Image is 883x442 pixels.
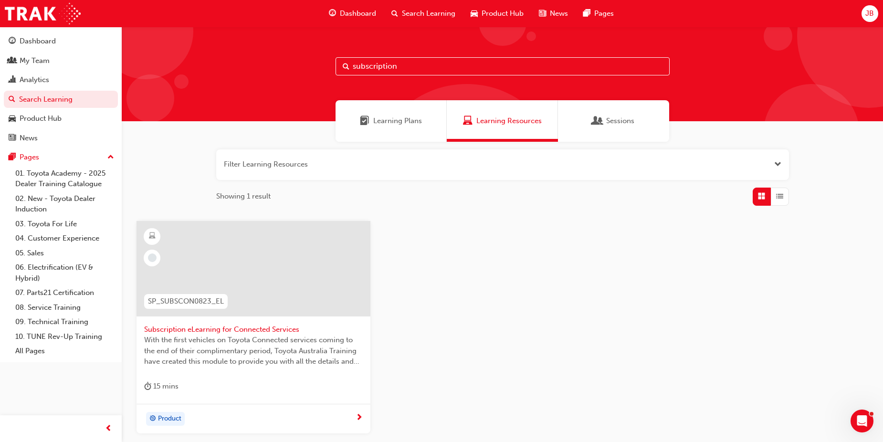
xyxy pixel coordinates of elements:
[463,4,531,23] a: car-iconProduct Hub
[144,380,179,392] div: 15 mins
[558,100,669,142] a: SessionsSessions
[340,8,376,19] span: Dashboard
[11,315,118,329] a: 09. Technical Training
[447,100,558,142] a: Learning ResourcesLearning Resources
[774,159,781,170] button: Open the filter
[105,423,112,435] span: prev-icon
[384,4,463,23] a: search-iconSearch Learning
[11,344,118,358] a: All Pages
[4,32,118,50] a: Dashboard
[9,115,16,123] span: car-icon
[20,74,49,85] div: Analytics
[20,36,56,47] div: Dashboard
[149,230,156,242] span: learningResourceType_ELEARNING-icon
[402,8,455,19] span: Search Learning
[476,116,542,126] span: Learning Resources
[851,410,873,432] iframe: Intercom live chat
[343,61,349,72] span: Search
[594,8,614,19] span: Pages
[9,153,16,162] span: pages-icon
[9,57,16,65] span: people-icon
[144,324,363,335] span: Subscription eLearning for Connected Services
[321,4,384,23] a: guage-iconDashboard
[149,413,156,425] span: target-icon
[137,221,370,434] a: SP_SUBSCON0823_ELSubscription eLearning for Connected ServicesWith the first vehicles on Toyota C...
[336,100,447,142] a: Learning PlansLearning Plans
[11,285,118,300] a: 07. Parts21 Certification
[144,335,363,367] span: With the first vehicles on Toyota Connected services coming to the end of their complimentary per...
[11,260,118,285] a: 06. Electrification (EV & Hybrid)
[463,116,473,126] span: Learning Resources
[20,133,38,144] div: News
[329,8,336,20] span: guage-icon
[482,8,524,19] span: Product Hub
[776,191,783,202] span: List
[20,113,62,124] div: Product Hub
[4,148,118,166] button: Pages
[373,116,422,126] span: Learning Plans
[107,151,114,164] span: up-icon
[11,329,118,344] a: 10. TUNE Rev-Up Training
[4,31,118,148] button: DashboardMy TeamAnalyticsSearch LearningProduct HubNews
[5,3,81,24] img: Trak
[216,191,271,202] span: Showing 1 result
[20,55,50,66] div: My Team
[9,134,16,143] span: news-icon
[4,52,118,70] a: My Team
[11,166,118,191] a: 01. Toyota Academy - 2025 Dealer Training Catalogue
[4,91,118,108] a: Search Learning
[148,296,224,307] span: SP_SUBSCON0823_EL
[360,116,369,126] span: Learning Plans
[11,300,118,315] a: 08. Service Training
[4,110,118,127] a: Product Hub
[9,95,15,104] span: search-icon
[471,8,478,20] span: car-icon
[531,4,576,23] a: news-iconNews
[11,191,118,217] a: 02. New - Toyota Dealer Induction
[862,5,878,22] button: JB
[336,57,670,75] input: Search...
[144,380,151,392] span: duration-icon
[576,4,621,23] a: pages-iconPages
[593,116,602,126] span: Sessions
[158,413,181,424] span: Product
[148,253,157,262] span: learningRecordVerb_NONE-icon
[4,71,118,89] a: Analytics
[9,37,16,46] span: guage-icon
[865,8,874,19] span: JB
[9,76,16,84] span: chart-icon
[11,246,118,261] a: 05. Sales
[606,116,634,126] span: Sessions
[758,191,765,202] span: Grid
[11,231,118,246] a: 04. Customer Experience
[20,152,39,163] div: Pages
[356,414,363,422] span: next-icon
[391,8,398,20] span: search-icon
[539,8,546,20] span: news-icon
[11,217,118,232] a: 03. Toyota For Life
[583,8,590,20] span: pages-icon
[550,8,568,19] span: News
[4,129,118,147] a: News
